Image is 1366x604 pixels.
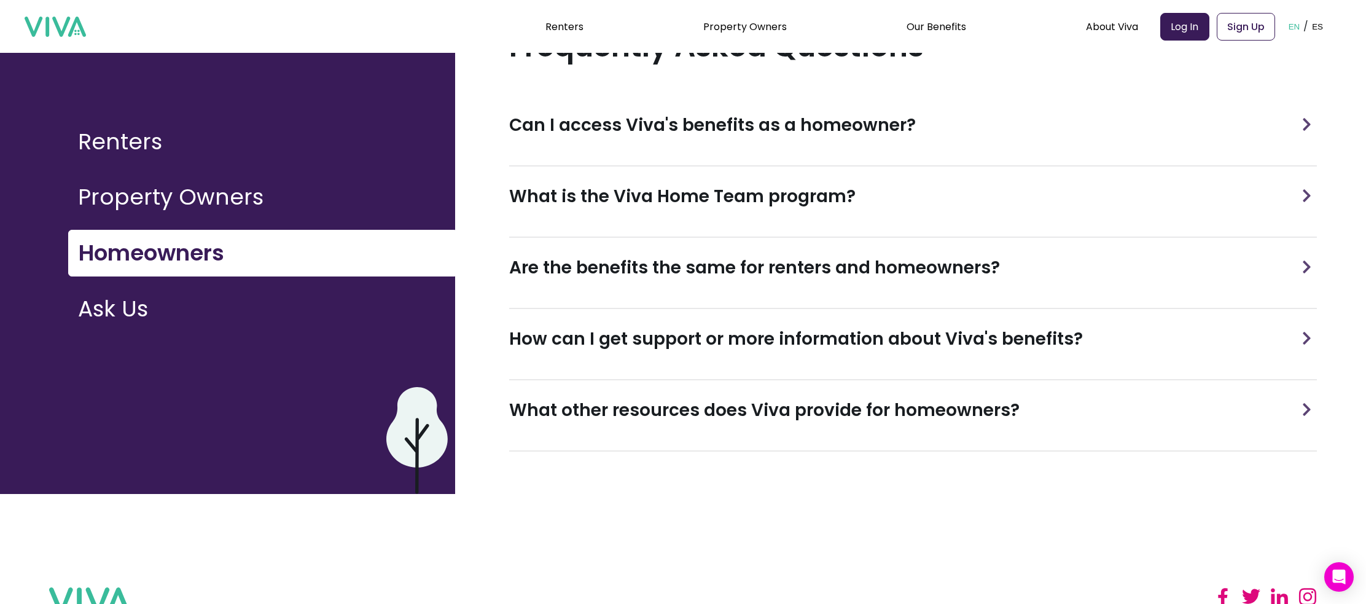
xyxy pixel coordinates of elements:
[68,286,455,332] button: Ask Us
[68,230,455,277] button: Homeowners
[1308,7,1327,45] button: ES
[1324,562,1354,592] div: Open Intercom Messenger
[1298,403,1316,416] img: arrow for minimizing
[1298,118,1316,131] img: arrow for minimizing
[1086,11,1138,42] div: About Viva
[386,387,448,494] img: purple cloud
[509,167,1317,227] div: What is the Viva Home Team program?arrow for minimizing
[68,119,455,165] button: Renters
[68,175,455,220] button: Property Owners
[509,112,916,138] h3: Can I access Viva's benefits as a homeowner?
[1298,332,1316,345] img: arrow for minimizing
[1298,261,1316,273] img: arrow for minimizing
[509,28,1317,66] h1: Frequently Asked Questions
[509,95,1317,155] div: Can I access Viva's benefits as a homeowner?arrow for minimizing
[703,20,787,34] a: Property Owners
[509,398,1020,423] h3: What other resources does Viva provide for homeowners?
[1298,189,1316,202] img: arrow for minimizing
[1285,7,1304,45] button: EN
[907,11,966,42] div: Our Benefits
[509,238,1317,298] div: Are the benefits the same for renters and homeowners?arrow for minimizing
[509,184,856,210] h3: What is the Viva Home Team program?
[509,255,1000,281] h3: Are the benefits the same for renters and homeowners?
[545,20,583,34] a: Renters
[68,286,455,342] a: Ask Us
[509,380,1317,441] div: What other resources does Viva provide for homeowners?arrow for minimizing
[509,326,1083,352] h3: How can I get support or more information about Viva's benefits?
[1160,13,1209,41] a: Log In
[509,309,1317,369] div: How can I get support or more information about Viva's benefits?arrow for minimizing
[1217,13,1275,41] a: Sign Up
[1303,17,1308,36] p: /
[68,119,455,175] a: Renters
[68,230,455,286] a: Homeowners
[25,17,86,37] img: viva
[68,175,455,230] a: Property Owners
